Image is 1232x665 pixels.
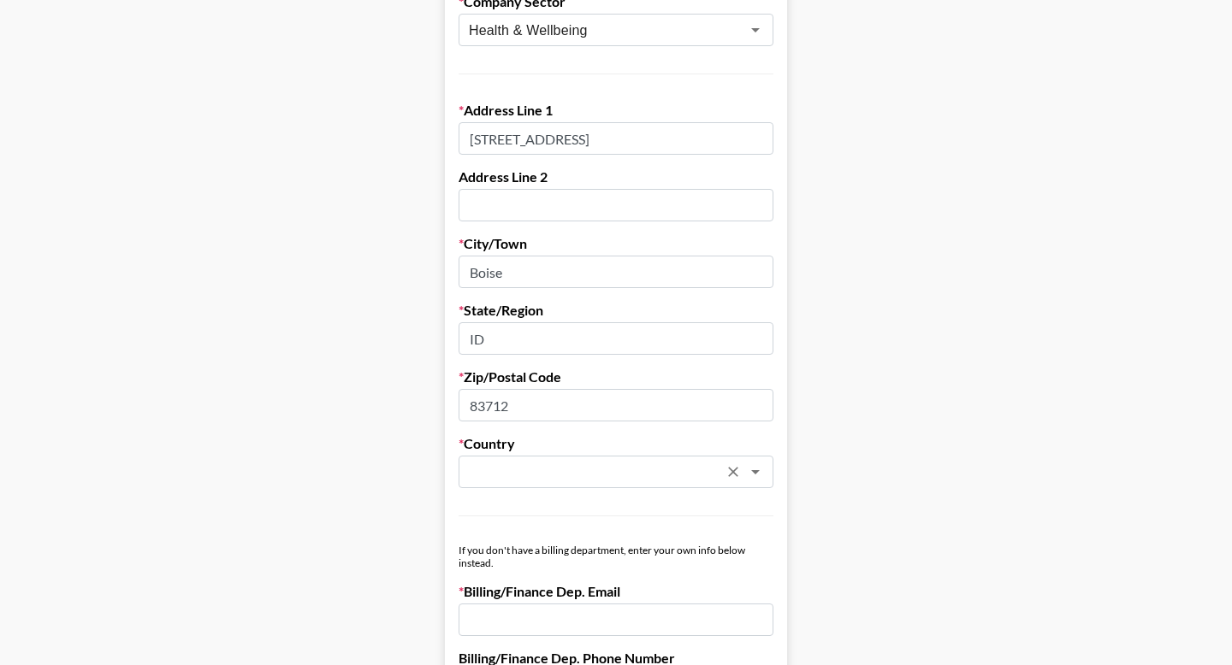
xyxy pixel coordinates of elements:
label: Zip/Postal Code [459,368,773,385]
label: City/Town [459,235,773,252]
div: If you don't have a billing department, enter your own info below instead. [459,544,773,569]
label: Billing/Finance Dep. Email [459,583,773,600]
button: Open [743,460,767,484]
label: Address Line 2 [459,168,773,185]
label: Address Line 1 [459,102,773,119]
button: Open [743,18,767,42]
button: Clear [721,460,745,484]
label: Country [459,435,773,452]
label: State/Region [459,302,773,319]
